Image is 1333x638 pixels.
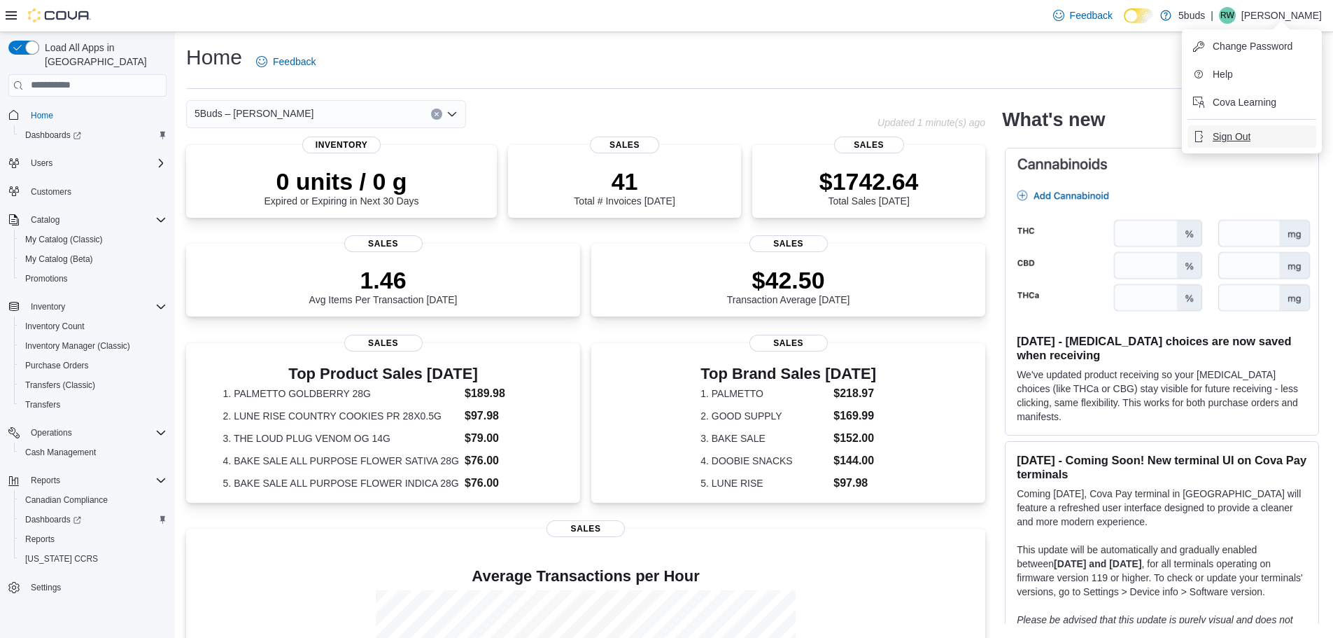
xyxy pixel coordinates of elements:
[1241,7,1322,24] p: [PERSON_NAME]
[465,452,543,469] dd: $76.00
[25,340,130,352] span: Inventory Manager (Classic)
[1048,1,1118,29] a: Feedback
[834,137,904,153] span: Sales
[186,43,242,71] h1: Home
[20,251,167,268] span: My Catalog (Beta)
[20,444,101,461] a: Cash Management
[749,335,828,352] span: Sales
[20,511,167,528] span: Dashboards
[833,475,876,492] dd: $97.98
[25,472,66,489] button: Reports
[309,266,458,294] p: 1.46
[3,577,172,597] button: Settings
[877,117,985,128] p: Updated 1 minute(s) ago
[223,476,459,490] dt: 5. BAKE SALE ALL PURPOSE FLOWER INDICA 28G
[700,454,828,468] dt: 4. DOOBIE SNACKS
[465,385,543,402] dd: $189.98
[1219,7,1236,24] div: Ryan White
[8,99,167,634] nav: Complex example
[20,270,167,287] span: Promotions
[223,387,459,401] dt: 1. PALMETTO GOLDBERRY 28G
[3,297,172,317] button: Inventory
[1187,91,1316,113] button: Cova Learning
[25,298,71,315] button: Inventory
[309,266,458,305] div: Avg Items Per Transaction [DATE]
[31,301,65,312] span: Inventory
[25,106,167,124] span: Home
[749,235,828,252] span: Sales
[1070,8,1113,22] span: Feedback
[14,125,172,145] a: Dashboards
[25,107,59,124] a: Home
[431,109,442,120] button: Clear input
[14,395,172,415] button: Transfers
[3,471,172,490] button: Reports
[25,380,95,391] span: Transfers (Classic)
[25,578,167,596] span: Settings
[727,266,850,294] p: $42.50
[20,492,113,508] a: Canadian Compliance
[833,452,876,469] dd: $144.00
[265,167,419,195] p: 0 units / 0 g
[20,511,87,528] a: Dashboards
[1213,39,1292,53] span: Change Password
[31,110,53,121] span: Home
[31,475,60,486] span: Reports
[195,105,313,122] span: 5Buds – [PERSON_NAME]
[3,181,172,202] button: Customers
[20,396,167,413] span: Transfers
[1211,7,1213,24] p: |
[833,385,876,402] dd: $218.97
[465,475,543,492] dd: $76.00
[20,444,167,461] span: Cash Management
[223,431,459,445] dt: 3. THE LOUD PLUG VENOM OG 14G
[20,127,167,144] span: Dashboards
[25,155,167,172] span: Users
[20,550,167,567] span: Washington CCRS
[1002,109,1105,131] h2: What's new
[3,423,172,443] button: Operations
[819,167,919,207] div: Total Sales [DATE]
[25,183,77,200] a: Customers
[20,377,167,394] span: Transfers (Classic)
[700,431,828,445] dt: 3. BAKE SALE
[39,41,167,69] span: Load All Apps in [GEOGRAPHIC_DATA]
[25,424,167,441] span: Operations
[25,183,167,200] span: Customers
[20,318,90,335] a: Inventory Count
[223,454,459,468] dt: 4. BAKE SALE ALL PURPOSE FLOWER SATIVA 28G
[465,430,543,447] dd: $79.00
[20,357,94,374] a: Purchase Orders
[20,127,87,144] a: Dashboards
[1017,334,1307,362] h3: [DATE] - [MEDICAL_DATA] choices are now saved when receiving
[1220,7,1234,24] span: RW
[20,338,136,354] a: Inventory Manager (Classic)
[20,231,167,248] span: My Catalog (Classic)
[31,186,71,197] span: Customers
[265,167,419,207] div: Expired or Expiring in Next 30 Days
[31,582,61,593] span: Settings
[1178,7,1205,24] p: 5buds
[574,167,675,195] p: 41
[20,396,66,413] a: Transfers
[20,531,167,548] span: Reports
[31,427,72,438] span: Operations
[465,408,543,424] dd: $97.98
[1213,130,1250,144] span: Sign Out
[302,137,381,153] span: Inventory
[25,155,58,172] button: Users
[700,387,828,401] dt: 1. PALMETTO
[1187,63,1316,85] button: Help
[20,251,99,268] a: My Catalog (Beta)
[25,514,81,525] span: Dashboards
[273,55,316,69] span: Feedback
[14,249,172,269] button: My Catalog (Beta)
[197,568,974,585] h4: Average Transactions per Hour
[819,167,919,195] p: $1742.64
[1124,23,1124,24] span: Dark Mode
[25,321,85,332] span: Inventory Count
[20,270,73,287] a: Promotions
[344,235,423,252] span: Sales
[25,254,93,265] span: My Catalog (Beta)
[25,472,167,489] span: Reports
